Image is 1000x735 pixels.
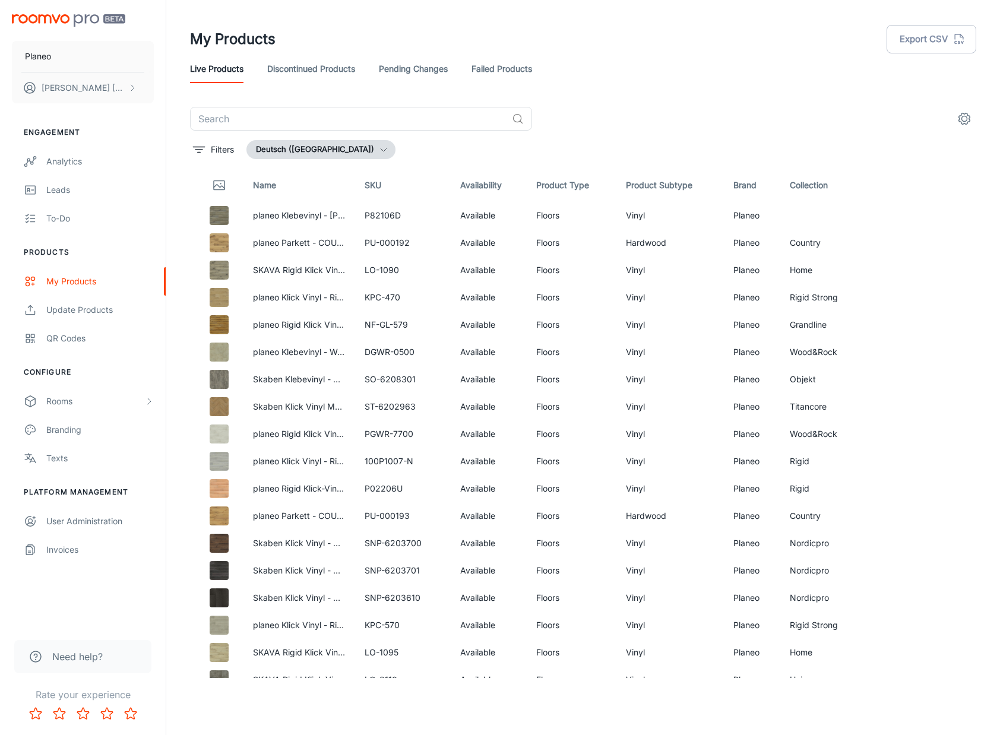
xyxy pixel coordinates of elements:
[451,366,527,393] td: Available
[253,565,562,575] a: Skaben Klick Vinyl - NordicPro [US_STATE] | Synchronprägung (SNP-6203701)
[253,511,584,521] a: planeo Parkett - COUNTRY Europäische [PERSON_NAME] hell markant (PU-000193)
[451,202,527,229] td: Available
[724,448,780,475] td: Planeo
[724,557,780,584] td: Planeo
[780,169,865,202] th: Collection
[355,338,450,366] td: DGWR-0500
[71,702,95,726] button: Rate 3 star
[355,666,450,693] td: LO-2110
[451,612,527,639] td: Available
[355,530,450,557] td: SNP-6203700
[724,666,780,693] td: Planeo
[355,639,450,666] td: LO-1095
[616,256,724,284] td: Vinyl
[780,284,865,311] td: Rigid Strong
[780,557,865,584] td: Nordicpro
[724,284,780,311] td: Planeo
[527,256,617,284] td: Floors
[253,538,564,548] a: Skaben Klick Vinyl - NordicPro [US_STATE] | Synchronprägung (SNP-6203700)
[253,456,578,466] a: planeo Klick Vinyl - Rigid Ice Oak 5G | Made in [GEOGRAPHIC_DATA] (100P1007-N)
[616,229,724,256] td: Hardwood
[253,620,552,630] a: planeo Klick Vinyl - Rigid Strong Bern | Trittschalldämmung integr. (KPC-570)
[211,143,234,156] p: Filters
[616,557,724,584] td: Vinyl
[355,284,450,311] td: KPC-470
[46,515,154,528] div: User Administration
[527,666,617,693] td: Floors
[527,311,617,338] td: Floors
[190,140,237,159] button: filter
[253,429,600,439] a: planeo Rigid Klick Vinyl - Wood&Rock Charme | Trittschalldämmung integr. (PGWR-7700)
[451,666,527,693] td: Available
[379,55,448,83] a: Pending Changes
[12,72,154,103] button: [PERSON_NAME] [PERSON_NAME]
[46,543,154,556] div: Invoices
[451,530,527,557] td: Available
[253,319,605,330] a: planeo Rigid Klick Vinyl - GRANDline Nature Oak | Trittschalldämmung integr. (NF-GL-579)
[46,423,154,436] div: Branding
[253,374,444,384] a: Skaben Klebevinyl - Objekt Beton (SO-6208301)
[780,502,865,530] td: Country
[724,420,780,448] td: Planeo
[616,584,724,612] td: Vinyl
[616,366,724,393] td: Vinyl
[724,475,780,502] td: Planeo
[527,338,617,366] td: Floors
[46,303,154,316] div: Update Products
[46,395,144,408] div: Rooms
[616,502,724,530] td: Hardwood
[616,448,724,475] td: Vinyl
[253,483,697,493] a: planeo Rigid Klick-Vinyl - [PERSON_NAME] Thessaloniki 1,82m [PERSON_NAME] XL [PERSON_NAME] (P02206U)
[355,420,450,448] td: PGWR-7700
[253,674,614,685] a: SKAVA Rigid Klick Vinyl - Unique Bura | wasserfest und Trittschalldämmung integr. (LO-2110)
[42,81,125,94] p: [PERSON_NAME] [PERSON_NAME]
[451,448,527,475] td: Available
[355,169,450,202] th: SKU
[212,178,226,192] svg: Thumbnail
[527,475,617,502] td: Floors
[887,25,976,53] button: Export CSV
[527,393,617,420] td: Floors
[616,666,724,693] td: Vinyl
[451,639,527,666] td: Available
[616,169,724,202] th: Product Subtype
[724,256,780,284] td: Planeo
[952,107,976,131] button: settings
[10,688,156,702] p: Rate your experience
[355,557,450,584] td: SNP-6203701
[527,202,617,229] td: Floors
[355,256,450,284] td: LO-1090
[527,502,617,530] td: Floors
[246,140,395,159] button: Deutsch ([GEOGRAPHIC_DATA])
[190,28,276,50] h1: My Products
[616,338,724,366] td: Vinyl
[451,256,527,284] td: Available
[780,338,865,366] td: Wood&Rock
[253,292,559,302] a: planeo Klick Vinyl - Rigid Strong Zürich | Trittschalldämmung integr. (KPC-470)
[616,311,724,338] td: Vinyl
[616,284,724,311] td: Vinyl
[616,639,724,666] td: Vinyl
[253,210,470,220] a: planeo Klebevinyl - [PERSON_NAME] Patras (P82106D)
[48,702,71,726] button: Rate 2 star
[355,475,450,502] td: P02206U
[253,347,593,357] a: planeo Klebevinyl - Wood&Rock Cristal | Authentisches Erscheinungsbild (DGWR-0500)
[355,229,450,256] td: PU-000192
[527,639,617,666] td: Floors
[243,169,355,202] th: Name
[527,366,617,393] td: Floors
[616,393,724,420] td: Vinyl
[527,229,617,256] td: Floors
[780,612,865,639] td: Rigid Strong
[724,229,780,256] td: Planeo
[724,530,780,557] td: Planeo
[253,401,672,411] a: Skaben Klick Vinyl Multilayer - TitanCore HB Bretagne Fischgrät | Trittschalldämmung integr. (ST-...
[780,311,865,338] td: Grandline
[46,332,154,345] div: QR Codes
[12,41,154,72] button: Planeo
[190,55,243,83] a: Live Products
[724,202,780,229] td: Planeo
[355,448,450,475] td: 100P1007-N
[616,530,724,557] td: Vinyl
[46,452,154,465] div: Texts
